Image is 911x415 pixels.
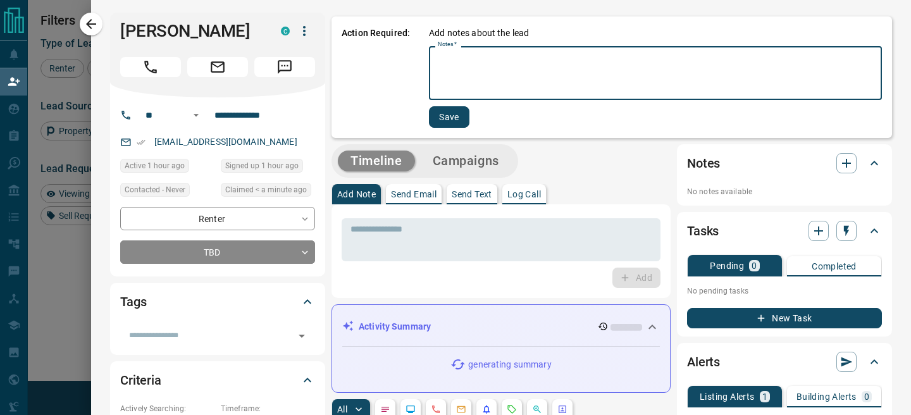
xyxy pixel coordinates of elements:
p: Listing Alerts [700,392,755,401]
p: Pending [710,261,744,270]
h2: Alerts [687,352,720,372]
div: Alerts [687,347,882,377]
p: 1 [762,392,767,401]
button: Timeline [338,151,415,171]
label: Notes [438,40,457,49]
div: Activity Summary [342,315,660,338]
span: Claimed < a minute ago [225,183,307,196]
span: Contacted - Never [125,183,185,196]
button: New Task [687,308,882,328]
svg: Notes [380,404,390,414]
p: Building Alerts [796,392,857,401]
p: Timeframe: [221,403,315,414]
p: Send Text [452,190,492,199]
p: Add notes about the lead [429,27,529,40]
a: [EMAIL_ADDRESS][DOMAIN_NAME] [154,137,297,147]
p: Action Required: [342,27,410,128]
p: Actively Searching: [120,403,214,414]
p: No pending tasks [687,282,882,300]
p: Log Call [507,190,541,199]
div: Mon Aug 18 2025 [221,183,315,201]
button: Save [429,106,469,128]
svg: Lead Browsing Activity [406,404,416,414]
div: TBD [120,240,315,264]
h1: [PERSON_NAME] [120,21,262,41]
span: Email [187,57,248,77]
p: All [337,405,347,414]
h2: Notes [687,153,720,173]
p: Completed [812,262,857,271]
span: Active 1 hour ago [125,159,185,172]
div: Tasks [687,216,882,246]
svg: Calls [431,404,441,414]
div: Tags [120,287,315,317]
span: Call [120,57,181,77]
svg: Email Verified [137,138,146,147]
h2: Criteria [120,370,161,390]
p: Add Note [337,190,376,199]
svg: Opportunities [532,404,542,414]
button: Campaigns [420,151,512,171]
span: Signed up 1 hour ago [225,159,299,172]
div: Notes [687,148,882,178]
p: generating summary [468,358,551,371]
p: 0 [752,261,757,270]
button: Open [189,108,204,123]
h2: Tags [120,292,146,312]
div: Mon Aug 18 2025 [120,159,214,177]
div: Criteria [120,365,315,395]
div: Mon Aug 18 2025 [221,159,315,177]
span: Message [254,57,315,77]
div: condos.ca [281,27,290,35]
svg: Agent Actions [557,404,567,414]
svg: Requests [507,404,517,414]
div: Renter [120,207,315,230]
button: Open [293,327,311,345]
svg: Listing Alerts [481,404,492,414]
h2: Tasks [687,221,719,241]
p: Send Email [391,190,437,199]
p: Activity Summary [359,320,431,333]
p: No notes available [687,186,882,197]
svg: Emails [456,404,466,414]
p: 0 [864,392,869,401]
